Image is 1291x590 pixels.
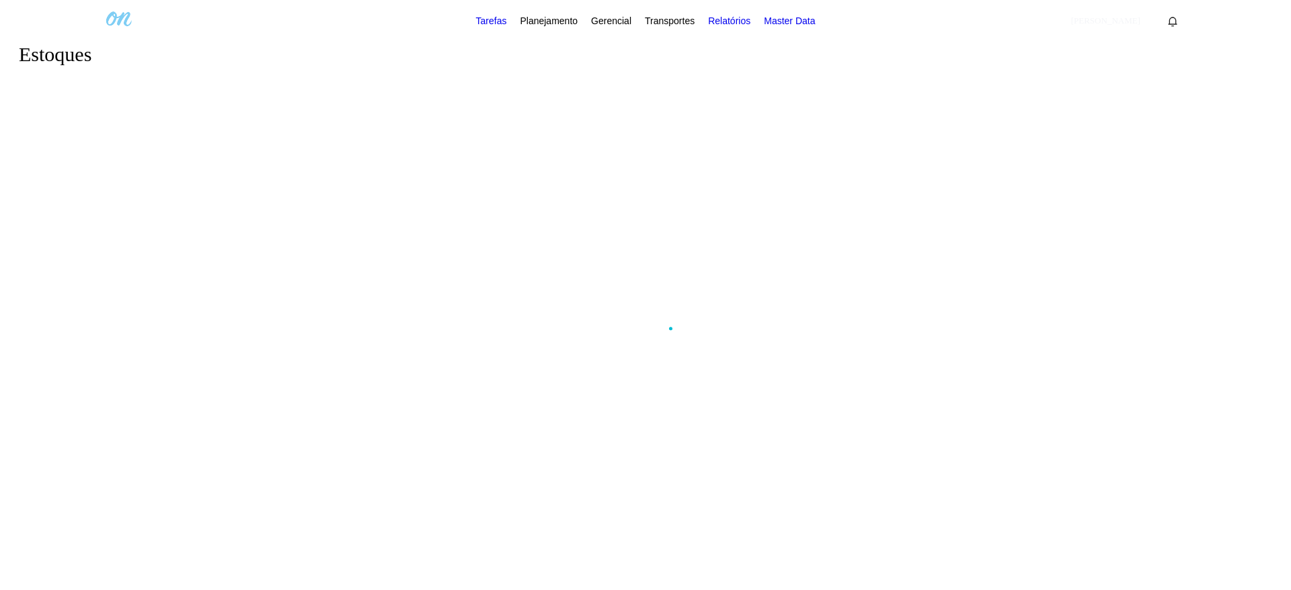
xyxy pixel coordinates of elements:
button: Planejamento [513,5,584,36]
button: Logout [1243,5,1286,36]
span: Transportes [645,13,695,29]
button: Relatórios [701,5,757,36]
span: Planejamento [520,13,578,29]
button: Gerencial [584,5,638,36]
img: userActions [1213,13,1229,29]
img: TNhmsLtSVTkK8tSr43FrP2fwEKptu5GPRR3wAAAABJRU5ErkJggg== [23,15,87,27]
span: Master Data [764,13,815,29]
button: Tarefas [469,5,514,36]
span: Relatórios [708,13,750,29]
span: [PERSON_NAME] [1071,5,1140,36]
span: Gerencial [591,13,631,29]
img: Logout [1256,13,1272,29]
img: abOntimeLogoWithoutDS.a2ab5694.png [101,5,166,36]
span: Tarefas [476,13,507,29]
button: Transportes [638,5,701,36]
button: Master Data [757,5,822,36]
button: Notificações [1151,11,1194,30]
h1: Estoques [19,46,258,62]
button: userActions [1200,5,1243,36]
